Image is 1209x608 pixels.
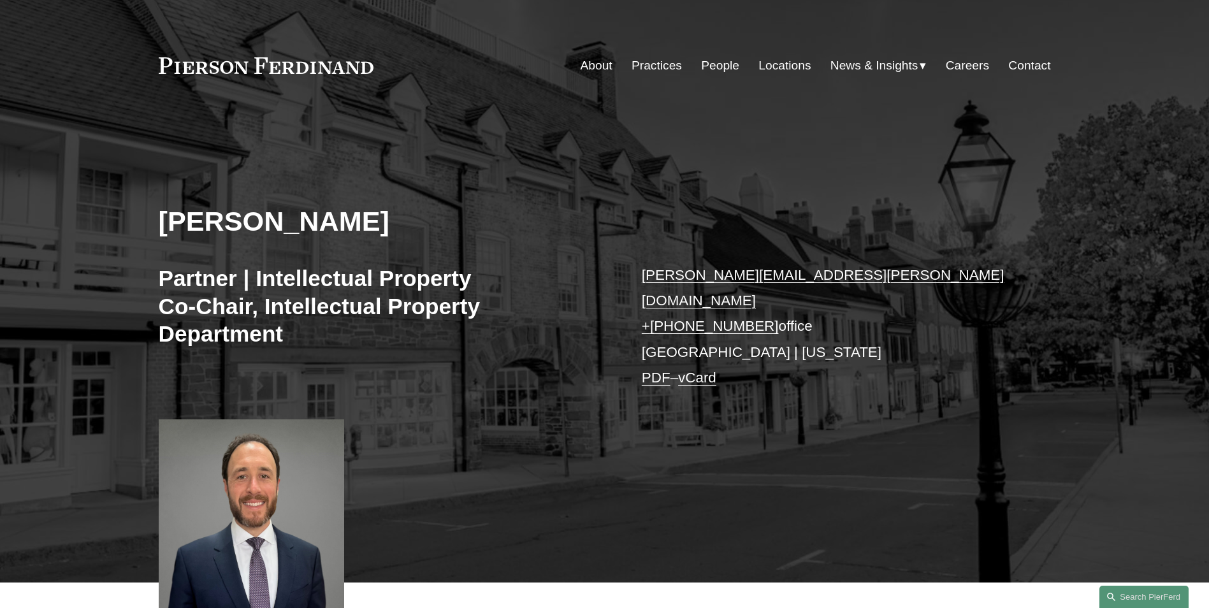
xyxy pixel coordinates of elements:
[159,264,605,348] h3: Partner | Intellectual Property Co-Chair, Intellectual Property Department
[1008,54,1050,78] a: Contact
[830,55,918,77] span: News & Insights
[701,54,739,78] a: People
[642,370,670,386] a: PDF
[642,318,650,334] a: +
[650,318,779,334] a: [PHONE_NUMBER]
[632,54,682,78] a: Practices
[642,263,1013,391] p: office [GEOGRAPHIC_DATA] | [US_STATE] –
[678,370,716,386] a: vCard
[159,205,605,238] h2: [PERSON_NAME]
[642,267,1004,308] a: [PERSON_NAME][EMAIL_ADDRESS][PERSON_NAME][DOMAIN_NAME]
[581,54,612,78] a: About
[830,54,927,78] a: folder dropdown
[758,54,811,78] a: Locations
[946,54,989,78] a: Careers
[1099,586,1189,608] a: Search this site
